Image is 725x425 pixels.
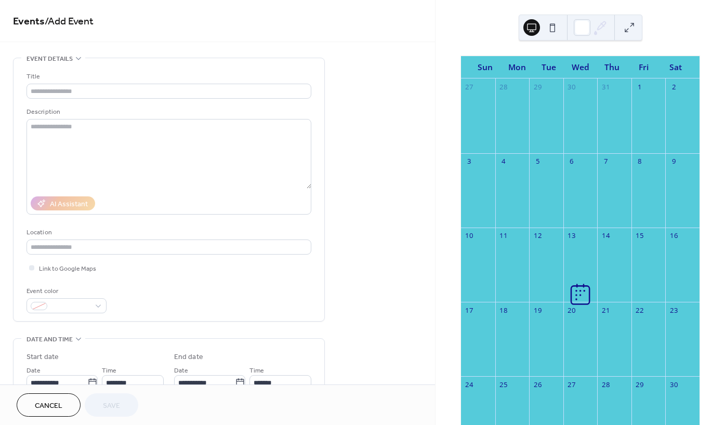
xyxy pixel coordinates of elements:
[499,306,508,315] div: 18
[27,352,59,363] div: Start date
[39,263,96,274] span: Link to Google Maps
[635,306,644,315] div: 22
[27,54,73,64] span: Event details
[465,83,474,92] div: 27
[567,306,576,315] div: 20
[533,56,564,78] div: Tue
[669,306,679,315] div: 23
[567,157,576,166] div: 6
[660,56,691,78] div: Sat
[601,306,610,315] div: 21
[669,157,679,166] div: 9
[564,56,596,78] div: Wed
[601,380,610,390] div: 28
[465,231,474,241] div: 10
[596,56,628,78] div: Thu
[499,157,508,166] div: 4
[499,83,508,92] div: 28
[35,401,62,411] span: Cancel
[533,306,542,315] div: 19
[174,352,203,363] div: End date
[601,157,610,166] div: 7
[27,227,309,238] div: Location
[17,393,81,417] button: Cancel
[635,157,644,166] div: 8
[465,157,474,166] div: 3
[533,83,542,92] div: 29
[567,83,576,92] div: 30
[567,231,576,241] div: 13
[27,286,104,297] div: Event color
[635,380,644,390] div: 29
[27,107,309,117] div: Description
[669,231,679,241] div: 16
[669,380,679,390] div: 30
[533,157,542,166] div: 5
[249,365,264,376] span: Time
[501,56,533,78] div: Mon
[27,365,41,376] span: Date
[499,231,508,241] div: 11
[499,380,508,390] div: 25
[13,11,45,32] a: Events
[601,83,610,92] div: 31
[465,306,474,315] div: 17
[628,56,660,78] div: Fri
[465,380,474,390] div: 24
[669,83,679,92] div: 2
[635,83,644,92] div: 1
[174,365,188,376] span: Date
[102,365,116,376] span: Time
[27,71,309,82] div: Title
[567,380,576,390] div: 27
[27,334,73,345] span: Date and time
[469,56,501,78] div: Sun
[45,11,94,32] span: / Add Event
[635,231,644,241] div: 15
[601,231,610,241] div: 14
[533,231,542,241] div: 12
[533,380,542,390] div: 26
